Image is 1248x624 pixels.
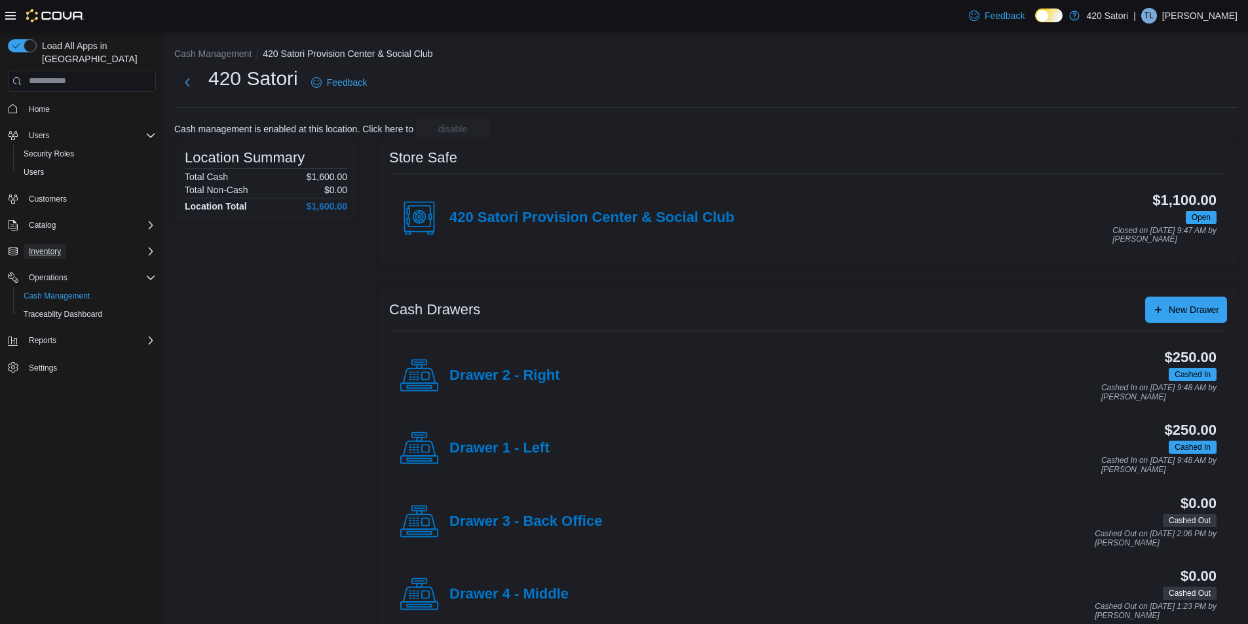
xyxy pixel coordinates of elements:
p: | [1133,8,1136,24]
span: Inventory [29,246,61,257]
h6: Total Cash [185,172,228,182]
a: Feedback [964,3,1030,29]
span: Inventory [24,244,156,259]
button: Next [174,69,200,96]
button: Users [24,128,54,143]
span: Home [24,101,156,117]
button: Home [3,100,161,119]
span: Feedback [327,76,367,89]
span: Open [1192,211,1211,223]
p: Closed on [DATE] 9:47 AM by [PERSON_NAME] [1112,227,1217,244]
span: Cashed Out [1169,515,1211,526]
p: [PERSON_NAME] [1162,8,1238,24]
h3: Location Summary [185,150,305,166]
span: Settings [29,363,57,373]
span: Cashed Out [1169,587,1211,599]
p: $0.00 [324,185,347,195]
span: Settings [24,359,156,375]
span: TL [1144,8,1154,24]
p: 420 Satori [1086,8,1128,24]
button: Operations [3,268,161,287]
h3: $250.00 [1165,422,1217,438]
h4: $1,600.00 [307,201,347,211]
button: New Drawer [1145,297,1227,323]
h3: $250.00 [1165,350,1217,365]
span: Catalog [24,217,156,233]
span: Cash Management [18,288,156,304]
button: Users [3,126,161,145]
p: Cashed Out on [DATE] 1:23 PM by [PERSON_NAME] [1095,602,1217,620]
h4: Drawer 1 - Left [449,440,550,457]
button: Security Roles [13,145,161,163]
h3: Cash Drawers [389,302,480,318]
span: Feedback [985,9,1025,22]
a: Customers [24,191,72,207]
span: Customers [29,194,67,204]
span: Reports [24,333,156,348]
button: Settings [3,358,161,376]
p: Cash management is enabled at this location. Click here to [174,124,413,134]
h4: 420 Satori Provision Center & Social Club [449,210,734,227]
span: Traceabilty Dashboard [18,306,156,322]
button: Inventory [3,242,161,261]
span: Users [29,130,49,141]
button: Inventory [24,244,66,259]
h6: Total Non-Cash [185,185,248,195]
p: $1,600.00 [307,172,347,182]
h4: Drawer 4 - Middle [449,586,569,603]
span: disable [438,122,467,136]
img: Cova [26,9,85,22]
span: Home [29,104,50,115]
span: Load All Apps in [GEOGRAPHIC_DATA] [37,39,156,65]
button: Traceabilty Dashboard [13,305,161,323]
a: Users [18,164,49,180]
button: Operations [24,270,73,285]
span: Cashed In [1175,441,1211,453]
span: Reports [29,335,56,346]
button: Customers [3,189,161,208]
h4: Location Total [185,201,247,211]
div: Troy Lorenz [1141,8,1157,24]
span: New Drawer [1169,303,1219,316]
span: Users [18,164,156,180]
span: Users [24,128,156,143]
h4: Drawer 2 - Right [449,367,560,384]
button: Reports [3,331,161,350]
span: Cashed Out [1163,587,1217,600]
a: Traceabilty Dashboard [18,306,107,322]
nav: Complex example [8,94,156,411]
a: Security Roles [18,146,79,162]
a: Cash Management [18,288,95,304]
span: Operations [29,272,67,283]
span: Operations [24,270,156,285]
span: Security Roles [18,146,156,162]
span: Cashed In [1169,368,1217,381]
h1: 420 Satori [208,65,298,92]
span: Traceabilty Dashboard [24,309,102,320]
p: Cashed In on [DATE] 9:48 AM by [PERSON_NAME] [1101,384,1217,401]
button: disable [416,119,489,139]
button: Catalog [3,216,161,234]
h4: Drawer 3 - Back Office [449,513,602,530]
input: Dark Mode [1035,9,1063,22]
nav: An example of EuiBreadcrumbs [174,47,1238,63]
span: Security Roles [24,149,74,159]
p: Cashed In on [DATE] 9:48 AM by [PERSON_NAME] [1101,456,1217,474]
span: Cashed Out [1163,514,1217,527]
span: Customers [24,191,156,207]
span: Cashed In [1175,369,1211,380]
a: Settings [24,360,62,376]
button: 420 Satori Provision Center & Social Club [263,48,432,59]
span: Cash Management [24,291,90,301]
a: Feedback [306,69,372,96]
span: Cashed In [1169,441,1217,454]
span: Open [1186,211,1217,224]
button: Cash Management [13,287,161,305]
h3: $0.00 [1181,496,1217,511]
h3: $1,100.00 [1152,193,1217,208]
button: Users [13,163,161,181]
p: Cashed Out on [DATE] 2:06 PM by [PERSON_NAME] [1095,530,1217,547]
button: Catalog [24,217,61,233]
span: Catalog [29,220,56,230]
